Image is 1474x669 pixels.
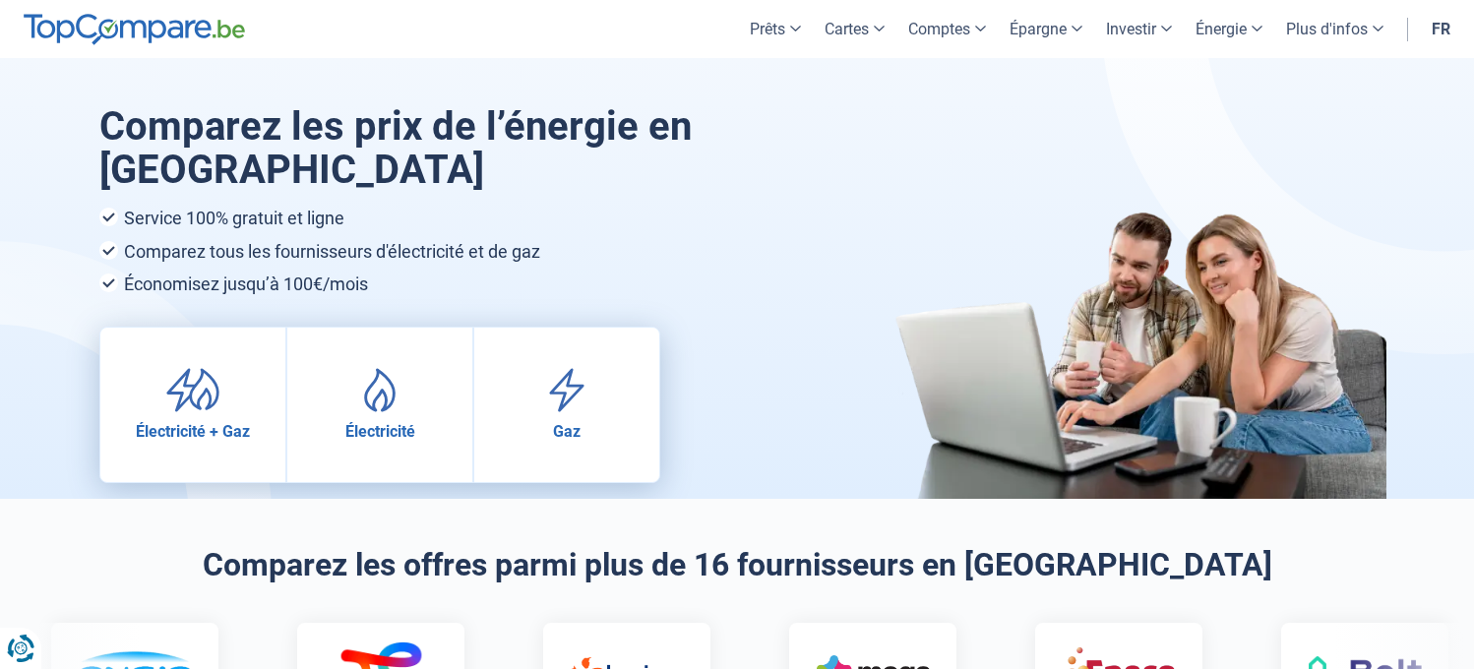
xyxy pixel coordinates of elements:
[99,105,833,192] h1: Comparez les prix de l’énergie en [GEOGRAPHIC_DATA]
[352,368,407,412] img: Électricité
[100,328,285,482] a: Électricité + Gaz
[894,213,1386,499] img: image-hero
[474,328,659,482] a: Gaz
[99,274,833,295] li: Économisez jusqu’à 100€/mois
[99,241,833,263] li: Comparez tous les fournisseurs d'électricité et de gaz
[539,368,594,412] img: Gaz
[24,14,245,45] img: TopCompare
[99,546,1375,583] h2: Comparez les offres parmi plus de 16 fournisseurs en [GEOGRAPHIC_DATA]
[99,208,833,229] li: Service 100% gratuit et ligne
[553,422,581,441] span: Gaz
[136,422,250,441] span: Électricité + Gaz
[287,328,472,482] a: Électricité
[165,368,220,412] img: Électricité + Gaz
[345,422,415,441] span: Électricité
